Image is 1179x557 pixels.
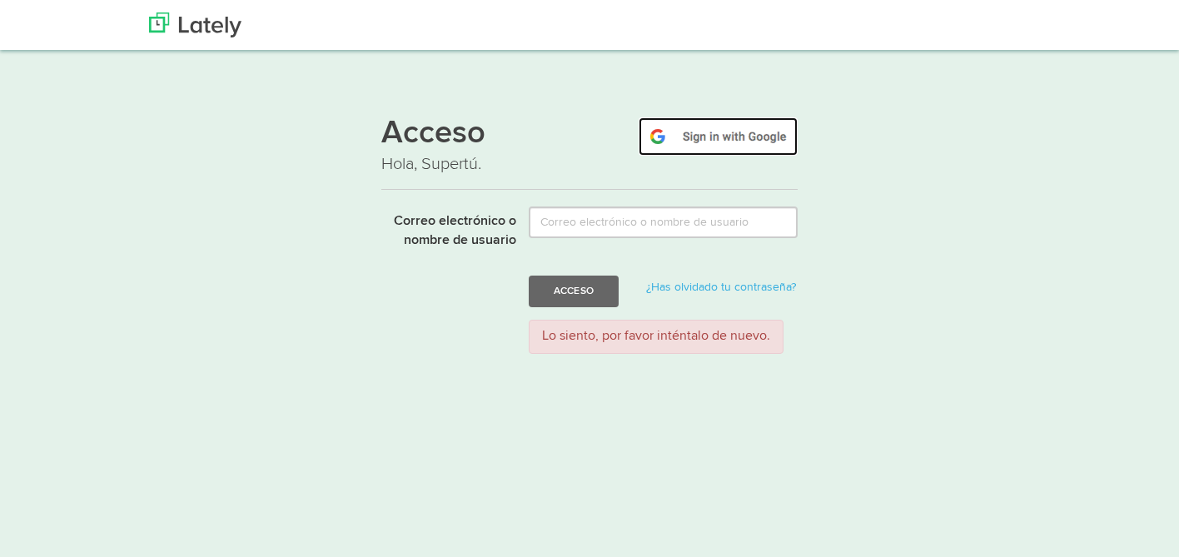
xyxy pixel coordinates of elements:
font: Hola, Supertú. [381,154,481,174]
button: Acceso [529,276,619,307]
font: Lo siento, por favor inténtalo de nuevo. [542,330,770,343]
img: google-signin.png [639,117,798,156]
font: Acceso [381,118,485,150]
img: Últimamente [149,12,241,37]
font: Acceso [554,286,594,296]
font: Correo electrónico o nombre de usuario [394,215,516,247]
input: Correo electrónico o nombre de usuario [529,206,798,238]
a: ¿Has olvidado tu contraseña? [646,281,796,293]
